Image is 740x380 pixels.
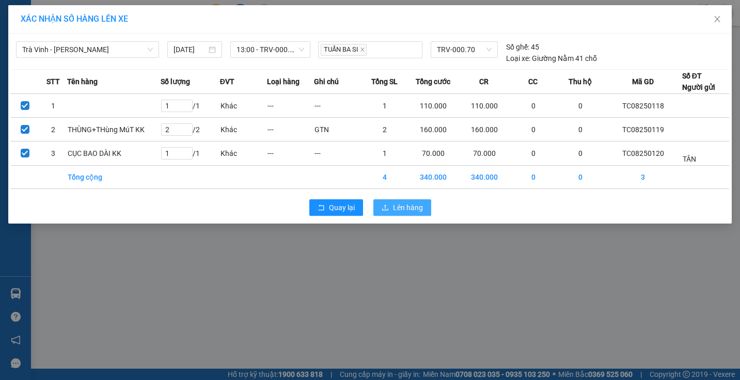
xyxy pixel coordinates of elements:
[67,166,160,189] td: Tổng cộng
[437,42,491,57] span: TRV-000.70
[181,100,192,106] span: Increase Value
[569,76,592,87] span: Thu hộ
[510,141,557,166] td: 0
[220,141,267,166] td: Khác
[604,118,682,141] td: TC08250119
[479,76,489,87] span: CR
[361,94,408,118] td: 1
[67,118,160,141] td: THÙNG+THùng MúT KK
[184,130,190,136] span: down
[604,94,682,118] td: TC08250118
[506,41,529,53] span: Số ghế:
[604,141,682,166] td: TC08250120
[393,202,423,213] span: Lên hàng
[181,148,192,153] span: Increase Value
[506,41,539,53] div: 45
[161,94,220,118] td: / 1
[408,94,459,118] td: 110.000
[39,94,68,118] td: 1
[459,118,510,141] td: 160.000
[161,118,220,141] td: / 2
[161,141,220,166] td: / 1
[184,148,190,154] span: up
[237,42,304,57] span: 13:00 - TRV-000.70
[361,118,408,141] td: 2
[267,141,314,166] td: ---
[557,118,604,141] td: 0
[510,166,557,189] td: 0
[703,5,732,34] button: Close
[67,76,98,87] span: Tên hàng
[510,94,557,118] td: 0
[408,166,459,189] td: 340.000
[39,141,68,166] td: 3
[267,76,300,87] span: Loại hàng
[67,141,160,166] td: CỤC BAO DÀI KK
[682,70,715,93] div: Số ĐT Người gửi
[181,124,192,130] span: Increase Value
[314,76,339,87] span: Ghi chú
[267,94,314,118] td: ---
[181,130,192,135] span: Decrease Value
[408,118,459,141] td: 160.000
[220,76,234,87] span: ĐVT
[459,94,510,118] td: 110.000
[361,141,408,166] td: 1
[181,153,192,159] span: Decrease Value
[184,100,190,106] span: up
[22,42,153,57] span: Trà Vinh - Hồ Chí Minh
[318,204,325,212] span: rollback
[371,76,398,87] span: Tổng SL
[713,15,721,23] span: close
[373,199,431,216] button: uploadLên hàng
[528,76,538,87] span: CC
[220,94,267,118] td: Khác
[683,155,696,163] span: TÂN
[184,106,190,112] span: down
[382,204,389,212] span: upload
[174,44,207,55] input: 11/08/2025
[314,118,361,141] td: GTN
[459,166,510,189] td: 340.000
[408,141,459,166] td: 70.000
[267,118,314,141] td: ---
[184,153,190,160] span: down
[184,124,190,130] span: up
[181,106,192,112] span: Decrease Value
[506,53,530,64] span: Loại xe:
[39,118,68,141] td: 2
[220,118,267,141] td: Khác
[360,47,365,52] span: close
[506,53,597,64] div: Giường Nằm 41 chỗ
[604,166,682,189] td: 3
[314,94,361,118] td: ---
[309,199,363,216] button: rollbackQuay lại
[361,166,408,189] td: 4
[46,76,60,87] span: STT
[321,44,367,56] span: TUẤN BA SI
[557,94,604,118] td: 0
[329,202,355,213] span: Quay lại
[557,166,604,189] td: 0
[459,141,510,166] td: 70.000
[416,76,450,87] span: Tổng cước
[557,141,604,166] td: 0
[21,14,128,24] span: XÁC NHẬN SỐ HÀNG LÊN XE
[510,118,557,141] td: 0
[632,76,654,87] span: Mã GD
[161,76,190,87] span: Số lượng
[314,141,361,166] td: ---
